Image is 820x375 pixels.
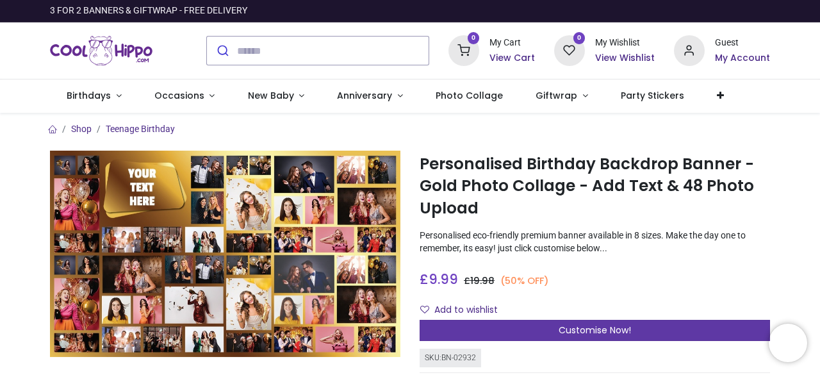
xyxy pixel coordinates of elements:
[420,305,429,314] i: Add to wishlist
[559,324,631,337] span: Customise Now!
[71,124,92,134] a: Shop
[321,79,420,113] a: Anniversary
[520,79,605,113] a: Giftwrap
[489,37,535,49] div: My Cart
[621,89,684,102] span: Party Stickers
[67,89,111,102] span: Birthdays
[50,33,152,69] img: Cool Hippo
[420,299,509,321] button: Add to wishlistAdd to wishlist
[489,52,535,65] a: View Cart
[715,37,770,49] div: Guest
[769,324,807,362] iframe: Brevo live chat
[595,52,655,65] a: View Wishlist
[50,151,400,356] img: Personalised Birthday Backdrop Banner - Gold Photo Collage - Add Text & 48 Photo Upload
[50,33,152,69] a: Logo of Cool Hippo
[573,32,586,44] sup: 0
[337,89,392,102] span: Anniversary
[595,37,655,49] div: My Wishlist
[420,349,481,367] div: SKU: BN-02932
[501,4,770,17] iframe: Customer reviews powered by Trustpilot
[231,79,321,113] a: New Baby
[420,229,770,254] p: Personalised eco-friendly premium banner available in 8 sizes. Make the day one to remember, its ...
[154,89,204,102] span: Occasions
[448,45,479,55] a: 0
[420,270,458,288] span: £
[500,274,549,288] small: (50% OFF)
[464,274,495,287] span: £
[248,89,294,102] span: New Baby
[436,89,503,102] span: Photo Collage
[50,4,247,17] div: 3 FOR 2 BANNERS & GIFTWRAP - FREE DELIVERY
[470,274,495,287] span: 19.98
[420,153,770,219] h1: Personalised Birthday Backdrop Banner - Gold Photo Collage - Add Text & 48 Photo Upload
[468,32,480,44] sup: 0
[554,45,585,55] a: 0
[207,37,237,65] button: Submit
[50,79,138,113] a: Birthdays
[429,270,458,288] span: 9.99
[106,124,175,134] a: Teenage Birthday
[536,89,577,102] span: Giftwrap
[715,52,770,65] a: My Account
[138,79,231,113] a: Occasions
